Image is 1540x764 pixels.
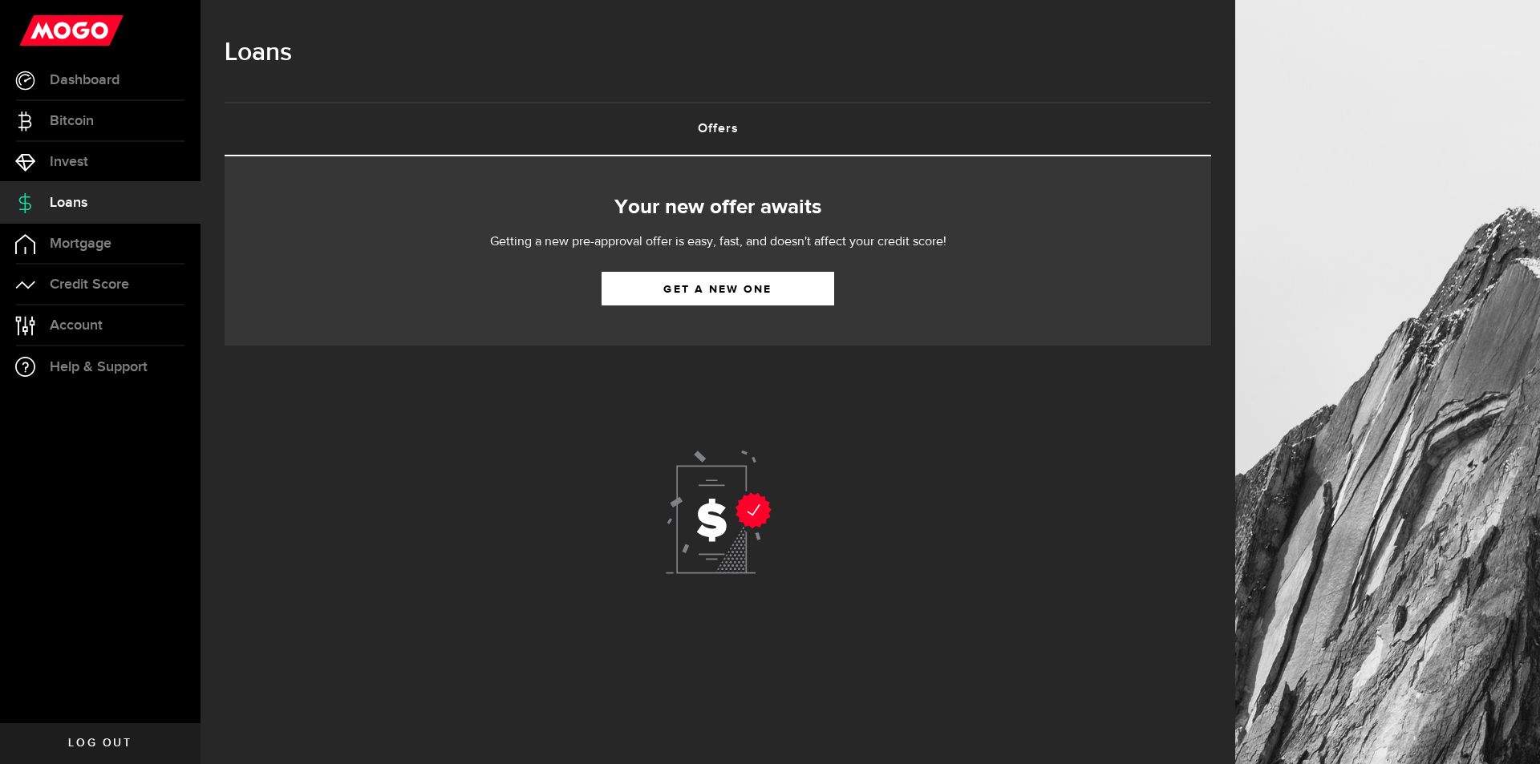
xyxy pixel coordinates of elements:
a: Offers [225,103,1211,155]
h1: Loans [225,32,1211,74]
span: Help & Support [50,360,148,374]
span: Dashboard [50,73,120,87]
span: Loans [50,196,87,210]
span: Mortgage [50,236,111,251]
span: Log out [68,738,132,749]
p: Getting a new pre-approval offer is easy, fast, and doesn't affect your credit score! [441,232,995,252]
ul: Tabs Navigation [225,102,1211,156]
span: Account [50,318,103,333]
h2: Your new offer awaits [249,191,1187,224]
iframe: LiveChat chat widget [1473,697,1540,764]
span: Credit Score [50,277,129,292]
a: Get a new one [602,272,834,305]
span: Bitcoin [50,114,94,128]
span: Invest [50,155,88,169]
